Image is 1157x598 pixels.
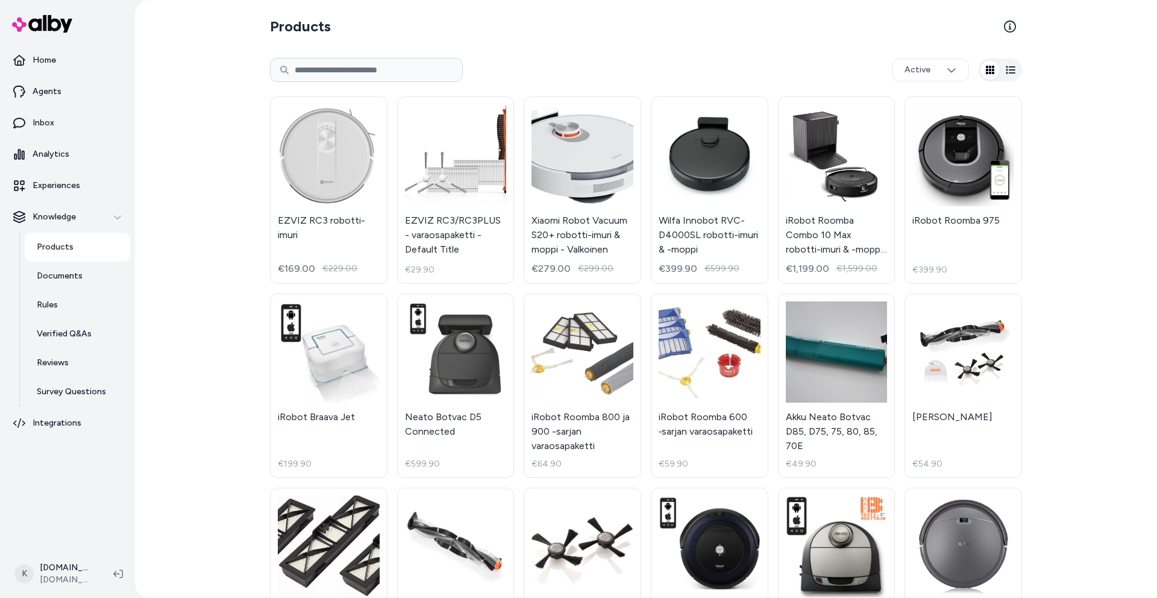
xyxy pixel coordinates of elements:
[37,241,74,253] p: Products
[397,96,515,284] a: EZVIZ RC3/RC3PLUS - varaosapaketti - Default TitleEZVIZ RC3/RC3PLUS - varaosapaketti - Default Ti...
[5,77,130,106] a: Agents
[37,328,92,340] p: Verified Q&As
[270,17,331,36] h2: Products
[5,46,130,75] a: Home
[25,348,130,377] a: Reviews
[14,564,34,584] span: K
[778,294,895,479] a: Akku Neato Botvac D85, D75, 75, 80, 85, 70EAkku Neato Botvac D85, D75, 75, 80, 85, 70E€49.90
[397,294,515,479] a: Neato Botvac D5 ConnectedNeato Botvac D5 Connected€599.90
[651,96,768,284] a: Wilfa Innobot RVC-D4000SL robotti-imuri & -moppiWilfa Innobot RVC-D4000SL robotti-imuri & -moppi€...
[33,211,76,223] p: Knowledge
[37,386,106,398] p: Survey Questions
[33,180,80,192] p: Experiences
[40,562,94,574] p: [DOMAIN_NAME] Shopify
[5,203,130,231] button: Knowledge
[25,262,130,291] a: Documents
[524,294,641,479] a: iRobot Roomba 800 ja 900 -sarjan varaosapakettiiRobot Roomba 800 ja 900 -sarjan varaosapaketti€64.90
[37,357,69,369] p: Reviews
[270,96,387,284] a: EZVIZ RC3 robotti-imuriEZVIZ RC3 robotti-imuri€169.00€229.00
[778,96,895,284] a: iRobot Roomba Combo 10 Max robotti-imuri & -moppi + puhdistusasema - Default TitleiRobot Roomba C...
[892,58,969,81] button: Active
[5,409,130,438] a: Integrations
[905,96,1022,284] a: iRobot Roomba 975iRobot Roomba 975€399.90
[33,117,54,129] p: Inbox
[33,54,56,66] p: Home
[651,294,768,479] a: iRobot Roomba 600 ‐sarjan varaosapakettiiRobot Roomba 600 ‐sarjan varaosapaketti€59.90
[40,574,94,586] span: [DOMAIN_NAME]
[33,417,81,429] p: Integrations
[37,270,83,282] p: Documents
[524,96,641,284] a: Xiaomi Robot Vacuum S20+ robotti-imuri & moppi - ValkoinenXiaomi Robot Vacuum S20+ robotti-imuri ...
[12,15,72,33] img: alby Logo
[25,233,130,262] a: Products
[905,294,1022,479] a: Neato harjapaketti[PERSON_NAME]€54.90
[25,291,130,319] a: Rules
[33,148,69,160] p: Analytics
[5,140,130,169] a: Analytics
[25,377,130,406] a: Survey Questions
[25,319,130,348] a: Verified Q&As
[37,299,58,311] p: Rules
[270,294,387,479] a: iRobot Braava JetiRobot Braava Jet€199.90
[5,109,130,137] a: Inbox
[33,86,61,98] p: Agents
[7,555,104,593] button: K[DOMAIN_NAME] Shopify[DOMAIN_NAME]
[5,171,130,200] a: Experiences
